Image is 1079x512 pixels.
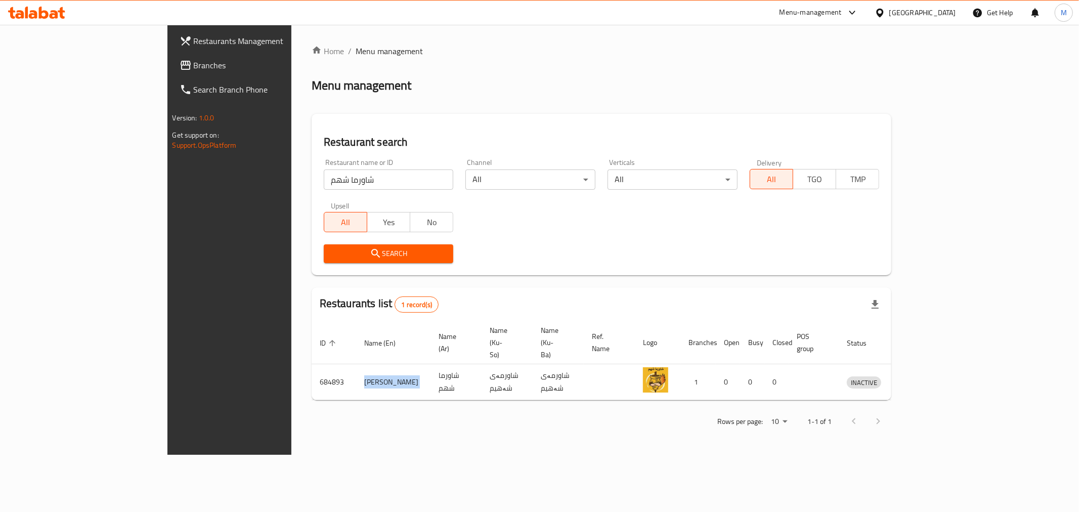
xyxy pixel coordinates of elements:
[324,169,454,190] input: Search for restaurant name or ID..
[716,321,740,364] th: Open
[395,296,439,313] div: Total records count
[371,215,406,230] span: Yes
[767,414,791,430] div: Rows per page:
[797,330,827,355] span: POS group
[680,364,716,400] td: 1
[194,83,339,96] span: Search Branch Phone
[482,364,533,400] td: شاورمەی شەهیم
[324,244,454,263] button: Search
[312,77,411,94] h2: Menu management
[793,169,836,189] button: TGO
[754,172,789,187] span: All
[364,337,409,349] span: Name (En)
[608,169,738,190] div: All
[1061,7,1067,18] span: M
[356,364,430,400] td: [PERSON_NAME]
[490,324,521,361] span: Name (Ku-So)
[172,139,237,152] a: Support.OpsPlatform
[764,321,789,364] th: Closed
[171,53,348,77] a: Branches
[194,35,339,47] span: Restaurants Management
[840,172,875,187] span: TMP
[320,296,439,313] h2: Restaurants list
[324,212,367,232] button: All
[331,202,350,209] label: Upsell
[171,29,348,53] a: Restaurants Management
[171,77,348,102] a: Search Branch Phone
[889,7,956,18] div: [GEOGRAPHIC_DATA]
[332,247,446,260] span: Search
[541,324,572,361] span: Name (Ku-Ba)
[172,111,197,124] span: Version:
[356,45,423,57] span: Menu management
[764,364,789,400] td: 0
[430,364,482,400] td: شاورما شهم
[780,7,842,19] div: Menu-management
[194,59,339,71] span: Branches
[740,364,764,400] td: 0
[348,45,352,57] li: /
[836,169,879,189] button: TMP
[367,212,410,232] button: Yes
[320,337,339,349] span: ID
[328,215,363,230] span: All
[717,415,763,428] p: Rows per page:
[716,364,740,400] td: 0
[324,135,880,150] h2: Restaurant search
[643,367,668,393] img: Shawrma Shahim
[757,159,782,166] label: Delivery
[750,169,793,189] button: All
[410,212,453,232] button: No
[312,321,928,400] table: enhanced table
[847,377,881,389] span: INACTIVE
[807,415,832,428] p: 1-1 of 1
[465,169,595,190] div: All
[592,330,623,355] span: Ref. Name
[863,292,887,317] div: Export file
[312,45,892,57] nav: breadcrumb
[414,215,449,230] span: No
[439,330,469,355] span: Name (Ar)
[847,337,880,349] span: Status
[199,111,214,124] span: 1.0.0
[740,321,764,364] th: Busy
[172,129,219,142] span: Get support on:
[680,321,716,364] th: Branches
[635,321,680,364] th: Logo
[395,300,438,310] span: 1 record(s)
[847,376,881,389] div: INACTIVE
[533,364,584,400] td: شاورمەی شەهیم
[797,172,832,187] span: TGO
